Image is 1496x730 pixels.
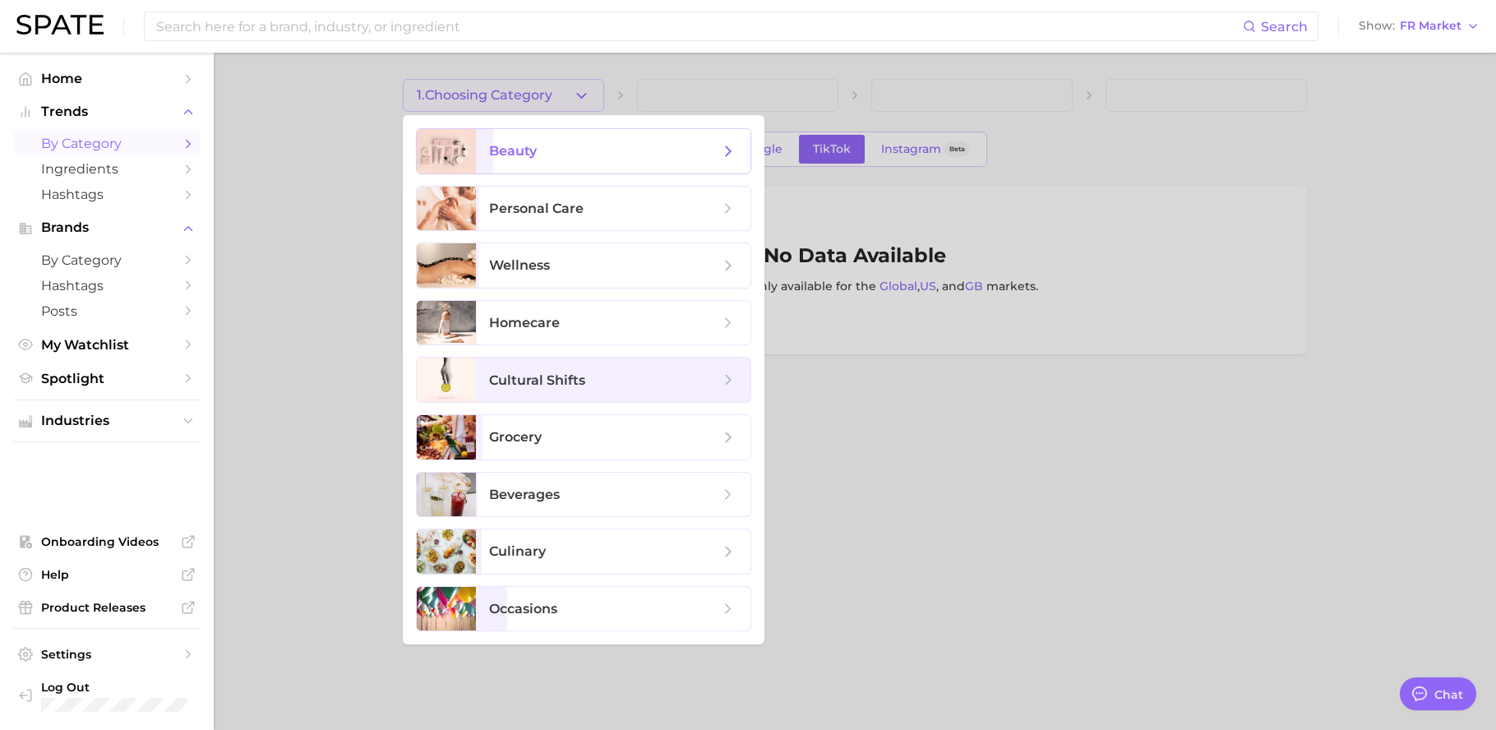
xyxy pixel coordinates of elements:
span: grocery [489,429,542,445]
a: Spotlight [13,366,201,391]
span: Search [1261,19,1308,35]
span: Help [41,567,173,582]
span: Log Out [41,680,187,695]
a: Log out. Currently logged in with e-mail danielle@spate.nyc. [13,675,201,718]
a: Home [13,66,201,91]
span: beverages [489,487,560,502]
span: Onboarding Videos [41,534,173,549]
span: Posts [41,303,173,319]
a: by Category [13,247,201,273]
button: Brands [13,215,201,240]
span: occasions [489,601,557,617]
a: Ingredients [13,156,201,182]
span: Hashtags [41,187,173,202]
a: My Watchlist [13,332,201,358]
span: Show [1359,21,1395,30]
span: My Watchlist [41,337,173,353]
span: Trends [41,104,173,119]
span: Spotlight [41,371,173,386]
span: Brands [41,220,173,235]
a: Product Releases [13,595,201,620]
img: SPATE [16,15,104,35]
span: homecare [489,315,560,330]
a: Onboarding Videos [13,529,201,554]
a: Hashtags [13,273,201,298]
span: personal care [489,201,584,216]
a: by Category [13,131,201,156]
span: cultural shifts [489,372,585,388]
span: Industries [41,414,173,428]
ul: 1.Choosing Category [403,115,764,645]
span: Settings [41,647,173,662]
span: Ingredients [41,161,173,177]
span: Product Releases [41,600,173,615]
span: by Category [41,136,173,151]
span: culinary [489,543,546,559]
span: Home [41,71,173,86]
button: Industries [13,409,201,433]
span: Hashtags [41,278,173,293]
a: Hashtags [13,182,201,207]
input: Search here for a brand, industry, or ingredient [155,12,1243,40]
span: FR Market [1400,21,1461,30]
a: Help [13,562,201,587]
a: Posts [13,298,201,324]
span: beauty [489,143,537,159]
span: by Category [41,252,173,268]
a: Settings [13,642,201,667]
button: Trends [13,99,201,124]
button: ShowFR Market [1355,16,1484,37]
span: wellness [489,257,550,273]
